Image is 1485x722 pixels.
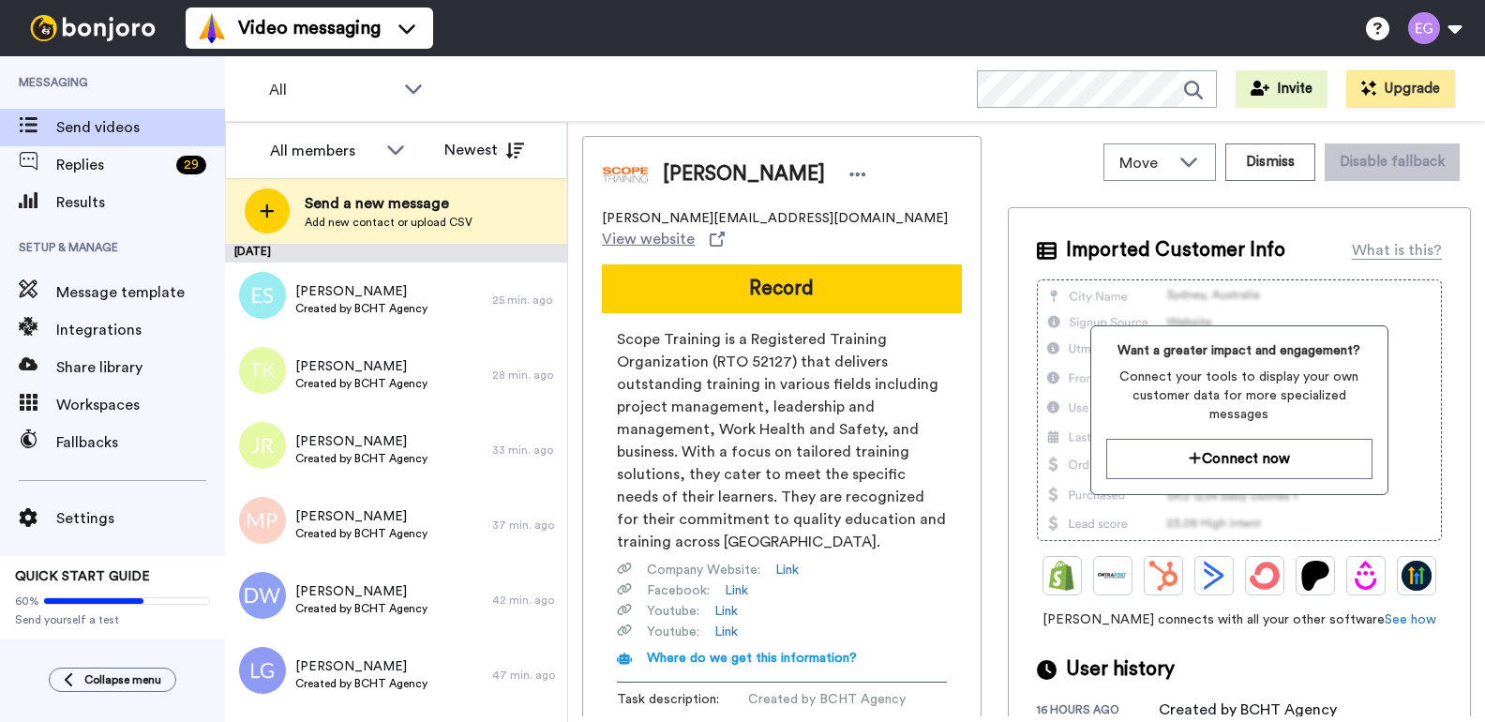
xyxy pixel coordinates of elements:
[305,215,472,230] span: Add new contact or upload CSV
[270,140,377,162] div: All members
[647,602,699,621] span: Youtube :
[269,79,395,101] span: All
[1106,439,1372,479] button: Connect now
[602,151,649,198] img: Image of Jess Thomas
[15,594,39,609] span: 60%
[647,561,760,579] span: Company Website :
[56,191,225,214] span: Results
[602,228,695,250] span: View website
[225,244,567,263] div: [DATE]
[492,443,558,458] div: 33 min. ago
[295,526,427,541] span: Created by BCHT Agency
[430,131,538,169] button: Newest
[617,328,947,553] span: Scope Training is a Registered Training Organization (RTO 52127) that delivers outstanding traini...
[602,264,962,313] button: Record
[1066,236,1285,264] span: Imported Customer Info
[1159,699,1337,721] div: Created by BCHT Agency
[295,507,427,526] span: [PERSON_NAME]
[602,209,948,228] span: [PERSON_NAME][EMAIL_ADDRESS][DOMAIN_NAME]
[295,451,427,466] span: Created by BCHT Agency
[1385,613,1436,626] a: See how
[239,347,286,394] img: tk.png
[647,623,699,641] span: Youtube :
[295,657,427,676] span: [PERSON_NAME]
[1236,70,1327,108] button: Invite
[15,612,210,627] span: Send yourself a test
[295,601,427,616] span: Created by BCHT Agency
[492,593,558,608] div: 42 min. ago
[239,647,286,694] img: lg.png
[56,116,225,139] span: Send videos
[295,301,427,316] span: Created by BCHT Agency
[239,497,286,544] img: mp.png
[1225,143,1315,181] button: Dismiss
[22,15,163,41] img: bj-logo-header-white.svg
[239,572,286,619] img: dw.png
[1199,561,1229,591] img: ActiveCampaign
[647,652,857,665] span: Where do we get this information?
[714,623,738,641] a: Link
[56,507,225,530] span: Settings
[663,160,825,188] span: [PERSON_NAME]
[492,518,558,533] div: 37 min. ago
[176,156,206,174] div: 29
[748,690,926,709] span: Created by BCHT Agency
[295,376,427,391] span: Created by BCHT Agency
[295,432,427,451] span: [PERSON_NAME]
[56,154,169,176] span: Replies
[84,672,161,687] span: Collapse menu
[305,192,472,215] span: Send a new message
[56,394,225,416] span: Workspaces
[775,561,799,579] a: Link
[1402,561,1432,591] img: GoHighLevel
[602,228,725,250] a: View website
[56,281,225,304] span: Message template
[714,602,738,621] a: Link
[56,356,225,379] span: Share library
[295,357,427,376] span: [PERSON_NAME]
[295,676,427,691] span: Created by BCHT Agency
[295,582,427,601] span: [PERSON_NAME]
[1106,341,1372,360] span: Want a greater impact and engagement?
[1351,561,1381,591] img: Drip
[1250,561,1280,591] img: ConvertKit
[1148,561,1178,591] img: Hubspot
[49,668,176,692] button: Collapse menu
[1098,561,1128,591] img: Ontraport
[725,581,748,600] a: Link
[239,272,286,319] img: es.png
[1106,368,1372,424] span: Connect your tools to display your own customer data for more specialized messages
[56,431,225,454] span: Fallbacks
[1119,152,1170,174] span: Move
[239,422,286,469] img: jr.png
[56,319,225,341] span: Integrations
[1066,655,1175,684] span: User history
[617,690,748,709] span: Task description :
[15,570,150,583] span: QUICK START GUIDE
[197,13,227,43] img: vm-color.svg
[1346,70,1455,108] button: Upgrade
[1037,610,1442,629] span: [PERSON_NAME] connects with all your other software
[295,282,427,301] span: [PERSON_NAME]
[1047,561,1077,591] img: Shopify
[1352,239,1442,262] div: What is this?
[647,581,710,600] span: Facebook :
[1300,561,1330,591] img: Patreon
[492,668,558,683] div: 47 min. ago
[492,368,558,383] div: 28 min. ago
[492,293,558,308] div: 25 min. ago
[1037,702,1159,721] div: 16 hours ago
[1325,143,1460,181] button: Disable fallback
[238,15,381,41] span: Video messaging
